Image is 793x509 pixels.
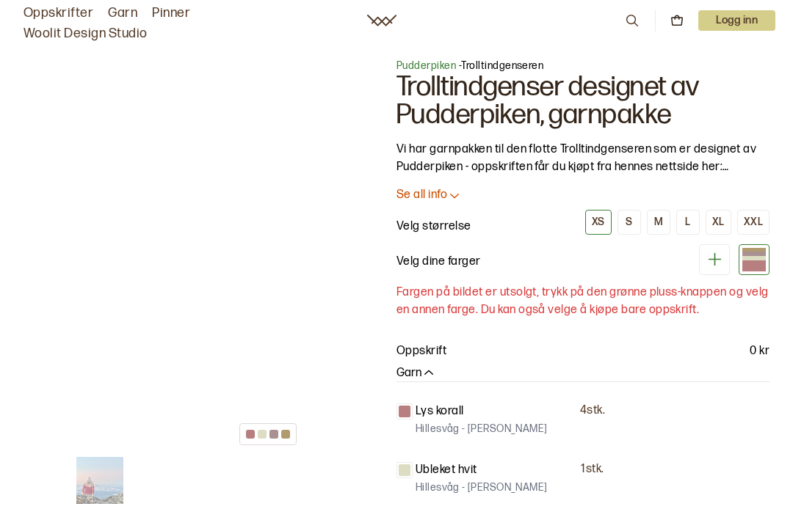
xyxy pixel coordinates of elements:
h1: Trolltindgenser designet av Pudderpiken, garnpakke [396,73,770,129]
p: Se all info [396,188,447,203]
button: User dropdown [698,10,775,31]
button: XS [585,210,612,235]
button: S [618,210,641,235]
div: XXL [744,216,763,229]
p: Hillesvåg - [PERSON_NAME] [416,422,548,436]
p: Velg størrelse [396,218,471,235]
p: Hillesvåg - [PERSON_NAME] [416,480,548,495]
a: Pudderpiken [396,59,456,72]
div: L [685,216,690,229]
p: 0 kr [750,343,770,360]
div: M [654,216,663,229]
div: Variant 1 (utsolgt) [739,244,770,275]
a: Oppskrifter [23,3,93,23]
p: Fargen på bildet er utsolgt, trykk på den grønne pluss-knappen og velg en annen farge. Du kan ogs... [396,284,770,319]
button: XL [706,210,731,235]
p: Oppskrift [396,343,446,360]
p: Lys korall [416,403,464,420]
button: XXL [737,210,770,235]
p: - Trolltindgenseren [396,59,770,73]
div: XL [712,216,725,229]
button: L [676,210,700,235]
button: Garn [396,366,436,381]
p: Logg inn [698,10,775,31]
p: 1 stk. [581,462,604,477]
p: Vi har garnpakken til den flotte Trolltindgenseren som er designet av Pudderpiken - oppskriften f... [396,141,770,176]
a: Garn [108,3,137,23]
button: M [647,210,670,235]
p: Velg dine farger [396,253,481,271]
p: Ubleket hvit [416,461,477,479]
a: Pinner [152,3,190,23]
a: Woolit Design Studio [23,23,148,44]
a: Woolit [367,15,396,26]
div: S [626,216,632,229]
button: Se all info [396,188,770,203]
div: XS [592,216,605,229]
p: 4 stk. [580,403,605,419]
